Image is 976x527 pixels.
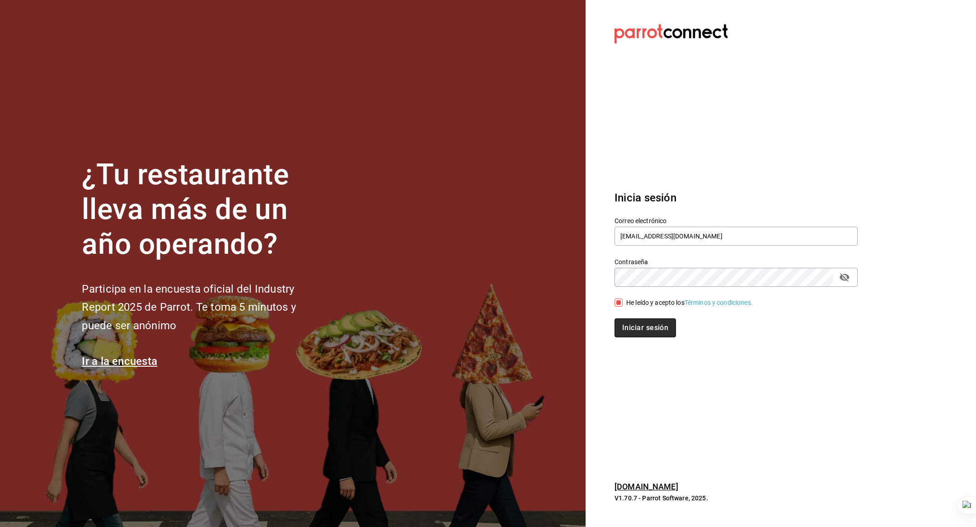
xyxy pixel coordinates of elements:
button: passwordField [837,270,852,285]
h1: ¿Tu restaurante lleva más de un año operando? [82,158,326,261]
label: Contraseña [615,259,858,265]
label: Correo electrónico [615,218,858,224]
a: [DOMAIN_NAME] [615,482,678,491]
div: He leído y acepto los [626,298,753,308]
input: Ingresa tu correo electrónico [615,227,858,246]
h3: Inicia sesión [615,190,858,206]
button: Iniciar sesión [615,318,676,337]
a: Ir a la encuesta [82,355,157,368]
p: V1.70.7 - Parrot Software, 2025. [615,494,858,503]
h2: Participa en la encuesta oficial del Industry Report 2025 de Parrot. Te toma 5 minutos y puede se... [82,280,326,335]
a: Términos y condiciones. [685,299,753,306]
